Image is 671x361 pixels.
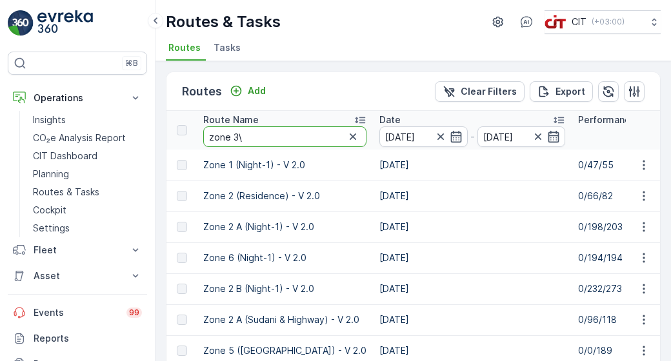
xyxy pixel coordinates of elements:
a: Reports [8,326,147,351]
div: Toggle Row Selected [177,315,187,325]
p: Route Name [203,113,259,126]
p: CIT Dashboard [33,150,97,162]
td: [DATE] [373,150,572,180]
div: Toggle Row Selected [177,160,187,170]
button: Export [530,81,593,102]
input: dd/mm/yyyy [379,126,468,147]
img: logo [8,10,34,36]
p: 99 [129,307,139,318]
p: Cockpit [33,204,66,217]
a: Events99 [8,300,147,326]
td: [DATE] [373,242,572,273]
p: Add [248,84,266,97]
td: Zone 6 (Night-1) - V 2.0 [197,242,373,273]
button: Fleet [8,237,147,263]
img: logo_light-DOdMpM7g.png [37,10,93,36]
td: Zone 1 (Night-1) - V 2.0 [197,150,373,180]
div: Toggle Row Selected [177,222,187,232]
p: ( +03:00 ) [592,17,625,27]
img: cit-logo_pOk6rL0.png [545,15,566,29]
p: Asset [34,269,121,282]
td: Zone 2 A (Sudani & Highway) - V 2.0 [197,304,373,335]
p: Insights [33,113,66,126]
a: Cockpit [28,201,147,219]
td: [DATE] [373,180,572,211]
td: [DATE] [373,273,572,304]
p: Planning [33,168,69,180]
td: [DATE] [373,211,572,242]
td: [DATE] [373,304,572,335]
p: CIT [572,15,586,28]
a: Planning [28,165,147,183]
p: Reports [34,332,142,345]
div: Toggle Row Selected [177,346,187,356]
a: CIT Dashboard [28,147,147,165]
button: Operations [8,85,147,111]
p: Date [379,113,401,126]
span: Routes [168,41,201,54]
p: Routes [182,83,222,101]
td: Zone 2 A (Night-1) - V 2.0 [197,211,373,242]
a: CO₂e Analysis Report [28,129,147,147]
p: Clear Filters [461,85,517,98]
p: - [470,129,475,144]
p: Performance [578,113,636,126]
button: Asset [8,263,147,289]
p: Export [556,85,585,98]
div: Toggle Row Selected [177,284,187,294]
a: Routes & Tasks [28,183,147,201]
div: Toggle Row Selected [177,191,187,201]
span: Tasks [214,41,241,54]
a: Insights [28,111,147,129]
button: CIT(+03:00) [545,10,661,34]
p: Operations [34,92,121,104]
a: Settings [28,219,147,237]
input: dd/mm/yyyy [477,126,566,147]
button: Add [225,83,271,99]
p: Settings [33,222,70,235]
p: Events [34,306,119,319]
p: Routes & Tasks [33,186,99,199]
td: Zone 2 B (Night-1) - V 2.0 [197,273,373,304]
p: CO₂e Analysis Report [33,132,126,144]
p: Routes & Tasks [166,12,281,32]
button: Clear Filters [435,81,525,102]
div: Toggle Row Selected [177,253,187,263]
p: Fleet [34,244,121,257]
input: Search [203,126,366,147]
td: Zone 2 (Residence) - V 2.0 [197,180,373,211]
p: ⌘B [125,58,138,68]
